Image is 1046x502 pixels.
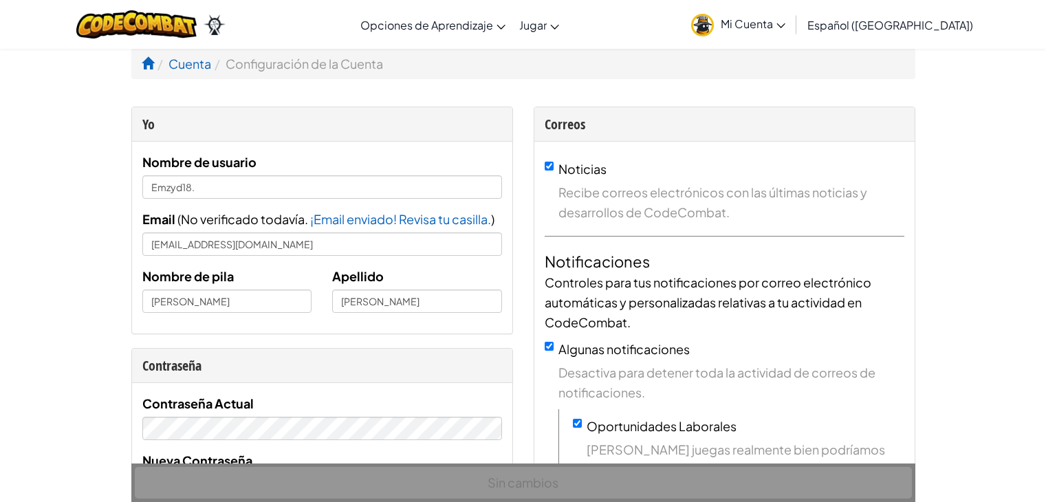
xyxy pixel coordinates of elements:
[353,6,512,43] a: Opciones de Aprendizaje
[545,274,871,330] span: Controles para tus notificaciones por correo electrónico automáticas y personalizadas relativas a...
[142,152,257,172] label: Nombre de usuario
[558,182,904,222] span: Recibe correos electrónicos con las últimas noticias y desarrollos de CodeCombat.
[332,266,384,286] label: Apellido
[142,393,254,413] label: Contraseña Actual
[360,18,493,32] span: Opciones de Aprendizaje
[204,14,226,35] img: Ozaria
[142,211,175,227] span: Email
[558,161,607,177] label: Noticias
[175,211,181,227] span: (
[181,211,310,227] span: No verificado todavía.
[142,266,234,286] label: Nombre de pila
[545,114,904,134] div: Correos
[800,6,980,43] a: Español ([GEOGRAPHIC_DATA])
[545,250,904,272] h4: Notificaciones
[691,14,714,36] img: avatar
[168,56,211,72] a: Cuenta
[491,211,494,227] span: )
[142,450,252,470] label: Nueva Contraseña
[721,17,785,31] span: Mi Cuenta
[142,114,502,134] div: Yo
[558,362,904,402] span: Desactiva para detener toda la actividad de correos de notificaciones.
[684,3,792,46] a: Mi Cuenta
[142,356,502,375] div: Contraseña
[512,6,566,43] a: Jugar
[587,439,904,479] span: [PERSON_NAME] juegas realmente bien podríamos contactarte para ofrecerte un (mejor) trabajo.
[587,418,737,434] label: Oportunidades Laborales
[211,54,383,74] li: Configuración de la Cuenta
[310,211,491,227] span: ¡Email enviado! Revisa tu casilla.
[76,10,197,39] img: CodeCombat logo
[807,18,973,32] span: Español ([GEOGRAPHIC_DATA])
[519,18,547,32] span: Jugar
[558,341,690,357] label: Algunas notificaciones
